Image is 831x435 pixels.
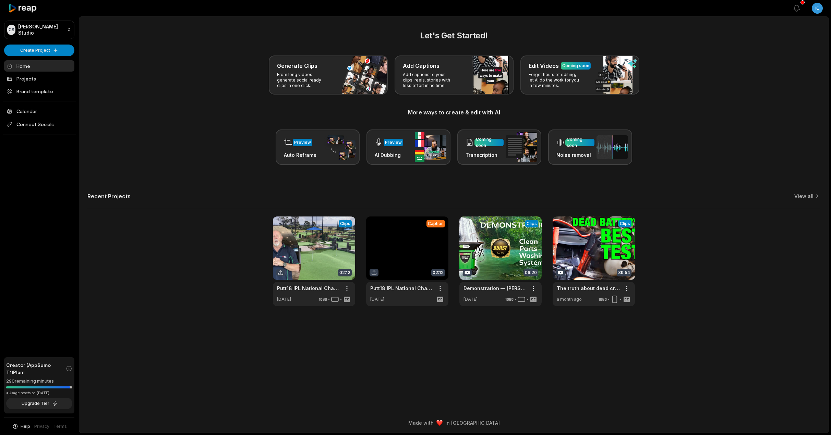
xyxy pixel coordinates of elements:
[87,193,131,200] h2: Recent Projects
[4,118,74,130] span: Connect Socials
[6,390,72,396] div: *Usage resets on [DATE]
[284,151,316,159] h3: Auto Reframe
[294,139,311,146] div: Preview
[87,29,820,42] h2: Let's Get Started!
[466,151,504,159] h3: Transcription
[4,60,74,72] a: Home
[562,63,589,69] div: Coming soon
[529,62,559,70] h3: Edit Videos
[476,136,502,149] div: Coming soon
[87,108,820,116] h3: More ways to create & edit with AI
[21,423,30,430] span: Help
[277,62,317,70] h3: Generate Clips
[18,24,64,36] p: [PERSON_NAME] Studio
[4,45,74,56] button: Create Project
[557,285,620,292] a: The truth about dead cranking batteries - and how to test them properly | Auto Expert [PERSON_NAME]
[4,86,74,97] a: Brand template
[567,136,593,149] div: Coming soon
[4,105,74,117] a: Calendar
[6,378,72,385] div: 290 remaining minutes
[6,398,72,409] button: Upgrade Tier
[403,72,456,88] p: Add captions to your clips, reels, stories with less effort in no time.
[277,285,340,292] a: Putt18 IPL National Championships
[53,423,67,430] a: Terms
[7,25,15,35] div: CS
[403,62,439,70] h3: Add Captions
[436,420,443,426] img: heart emoji
[4,73,74,84] a: Projects
[6,361,66,376] span: Creator (AppSumo T1) Plan!
[529,72,582,88] p: Forget hours of editing, let AI do the work for you in few minutes.
[12,423,30,430] button: Help
[506,132,537,162] img: transcription.png
[370,285,433,292] a: Putt18 IPL National Championships
[324,134,356,161] img: auto_reframe.png
[415,132,446,162] img: ai_dubbing.png
[794,193,814,200] a: View all
[556,151,594,159] h3: Noise removal
[277,72,330,88] p: From long videos generate social ready clips in one click.
[385,139,402,146] div: Preview
[597,135,628,159] img: noise_removal.png
[463,285,527,292] a: Demonstration — [PERSON_NAME] SmartWasher Bioremediating Parts Washing System
[34,423,49,430] a: Privacy
[85,419,822,426] div: Made with in [GEOGRAPHIC_DATA]
[375,151,403,159] h3: AI Dubbing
